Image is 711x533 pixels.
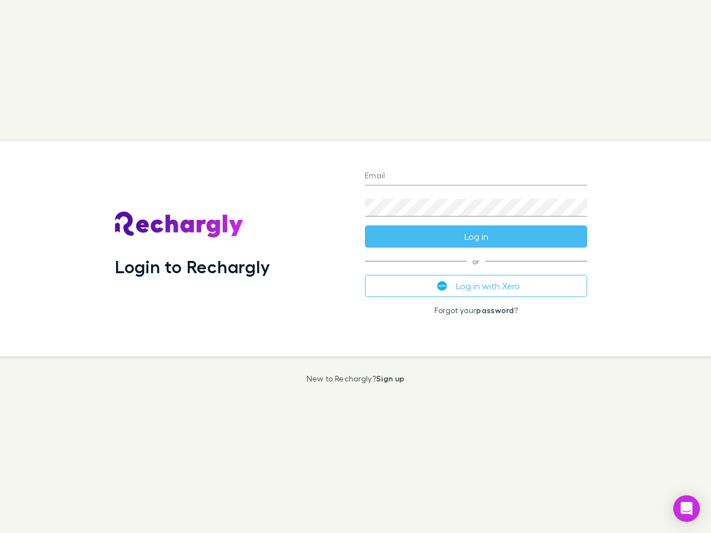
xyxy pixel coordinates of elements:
p: Forgot your ? [365,306,587,315]
div: Open Intercom Messenger [673,495,700,522]
span: or [365,261,587,262]
p: New to Rechargly? [307,374,405,383]
img: Rechargly's Logo [115,212,244,238]
a: password [476,305,514,315]
h1: Login to Rechargly [115,256,270,277]
a: Sign up [376,374,404,383]
button: Log in with Xero [365,275,587,297]
button: Log in [365,225,587,248]
img: Xero's logo [437,281,447,291]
